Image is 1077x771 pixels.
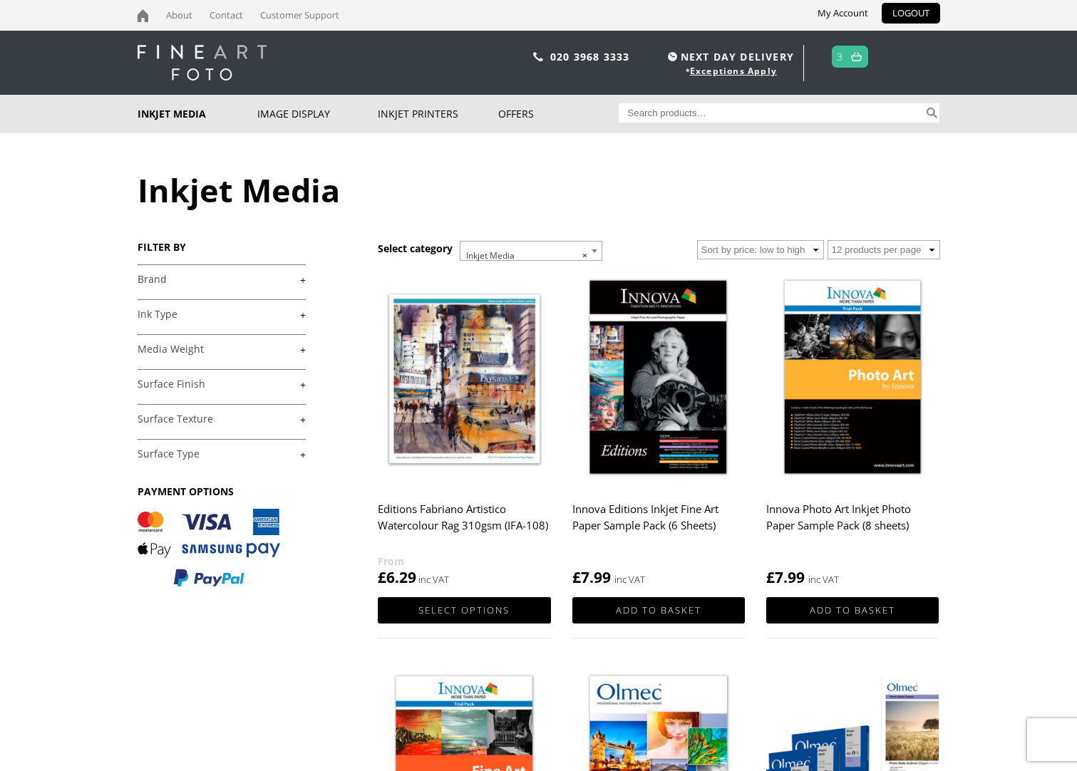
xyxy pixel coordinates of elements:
[138,308,306,321] a: +
[572,496,745,553] h2: Innova Editions Inkjet Fine Art Paper Sample Pack (6 Sheets)
[668,52,677,61] img: time.svg
[138,485,306,498] h3: PAYMENT OPTIONS
[572,567,581,587] span: £
[138,413,306,426] a: +
[572,597,745,623] a: Add to basket: “Innova Editions Inkjet Fine Art Paper Sample Pack (6 Sheets)”
[257,95,378,133] a: Image Display
[572,567,611,587] bdi: 7.99
[138,95,258,133] a: Inkjet Media
[378,567,386,587] span: £
[808,571,839,588] strong: inc VAT
[460,241,602,261] span: Inkjet Media
[138,509,280,588] img: PAYMENT OPTIONS
[766,567,805,587] bdi: 7.99
[766,271,939,487] img: Innova Photo Art Inkjet Photo Paper Sample Pack (8 sheets)
[619,103,924,123] input: Search products…
[533,52,543,61] img: phone.svg
[378,567,416,587] bdi: 6.29
[138,369,306,398] h4: Surface Finish
[138,439,306,467] h4: Surface Type
[924,103,940,123] button: Search
[766,271,939,588] a: Innova Photo Art Inkjet Photo Paper Sample Pack (8 sheets) £7.99 inc VAT
[378,271,550,588] a: Editions Fabriano Artistico Watercolour Rag 310gsm (IFA-108) £6.29
[138,168,940,212] h1: Inkjet Media
[138,378,306,391] a: +
[807,3,879,24] a: My Account
[582,246,587,266] span: ×
[138,343,306,356] a: +
[138,447,306,461] a: +
[138,334,306,363] h4: Media Weight
[837,46,843,67] a: 3
[882,3,940,24] a: LOGOUT
[138,273,306,286] a: +
[138,299,306,328] h4: Ink Type
[766,597,939,623] a: Add to basket: “Innova Photo Art Inkjet Photo Paper Sample Pack (8 sheets)”
[614,571,645,588] strong: inc VAT
[572,271,745,487] img: Innova Editions Inkjet Fine Art Paper Sample Pack (6 Sheets)
[138,45,267,81] img: logo-white.svg
[851,52,862,61] img: basket.svg
[766,496,939,553] h2: Innova Photo Art Inkjet Photo Paper Sample Pack (8 sheets)
[138,240,306,254] h3: FILTER BY
[697,240,824,259] select: Shop order
[378,597,550,623] a: Select options for “Editions Fabriano Artistico Watercolour Rag 310gsm (IFA-108)”
[378,271,550,487] img: Editions Fabriano Artistico Watercolour Rag 310gsm (IFA-108)
[550,50,630,63] a: 020 3968 3333
[378,496,550,553] h2: Editions Fabriano Artistico Watercolour Rag 310gsm (IFA-108)
[460,242,602,270] span: Inkjet Media
[766,567,775,587] span: £
[138,404,306,433] h4: Surface Texture
[378,242,453,255] h3: Select category
[664,48,794,65] span: NEXT DAY DELIVERY
[138,264,306,293] h4: Brand
[690,65,777,77] a: Exceptions Apply
[378,95,498,133] a: Inkjet Printers
[572,271,745,588] a: Innova Editions Inkjet Fine Art Paper Sample Pack (6 Sheets) £7.99 inc VAT
[498,95,619,133] a: Offers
